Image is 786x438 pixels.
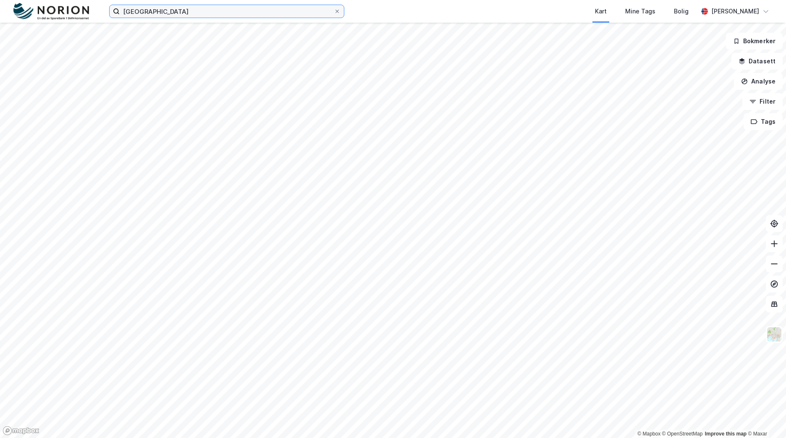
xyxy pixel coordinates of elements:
[731,53,783,70] button: Datasett
[705,431,747,437] a: Improve this map
[744,398,786,438] div: Kontrollprogram for chat
[3,426,39,435] a: Mapbox homepage
[711,6,759,16] div: [PERSON_NAME]
[637,431,660,437] a: Mapbox
[595,6,607,16] div: Kart
[662,431,703,437] a: OpenStreetMap
[766,326,782,342] img: Z
[726,33,783,50] button: Bokmerker
[120,5,334,18] input: Søk på adresse, matrikkel, gårdeiere, leietakere eller personer
[744,113,783,130] button: Tags
[744,398,786,438] iframe: Chat Widget
[742,93,783,110] button: Filter
[674,6,689,16] div: Bolig
[734,73,783,90] button: Analyse
[13,3,89,20] img: norion-logo.80e7a08dc31c2e691866.png
[625,6,655,16] div: Mine Tags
